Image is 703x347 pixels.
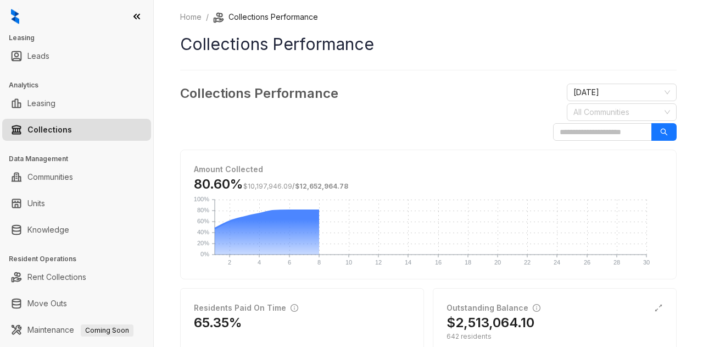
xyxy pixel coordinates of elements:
[213,11,318,23] li: Collections Performance
[295,182,348,190] span: $12,652,964.78
[27,119,72,141] a: Collections
[178,11,204,23] a: Home
[11,9,19,24] img: logo
[2,293,151,315] li: Move Outs
[654,304,663,312] span: expand-alt
[2,119,151,141] li: Collections
[197,229,209,235] text: 40%
[345,259,352,266] text: 10
[9,254,153,264] h3: Resident Operations
[405,259,411,266] text: 14
[288,259,291,266] text: 6
[194,302,298,314] div: Residents Paid On Time
[643,259,650,266] text: 30
[2,266,151,288] li: Rent Collections
[447,302,540,314] div: Outstanding Balance
[554,259,560,266] text: 24
[584,259,590,266] text: 26
[291,304,298,312] span: info-circle
[9,154,153,164] h3: Data Management
[435,259,442,266] text: 16
[533,304,540,312] span: info-circle
[317,259,321,266] text: 8
[9,33,153,43] h3: Leasing
[27,293,67,315] a: Move Outs
[180,84,338,103] h3: Collections Performance
[447,332,663,342] div: 642 residents
[206,11,209,23] li: /
[194,196,209,202] text: 100%
[2,319,151,341] li: Maintenance
[180,32,677,57] h1: Collections Performance
[2,166,151,188] li: Communities
[228,259,231,266] text: 2
[2,192,151,214] li: Units
[27,266,86,288] a: Rent Collections
[465,259,471,266] text: 18
[573,84,670,101] span: September 2025
[194,314,242,332] h2: 65.35%
[27,192,45,214] a: Units
[194,175,348,193] h3: 80.60%
[27,219,69,241] a: Knowledge
[27,92,55,114] a: Leasing
[2,219,151,241] li: Knowledge
[447,314,534,332] h2: $2,513,064.10
[27,45,49,67] a: Leads
[197,218,209,224] text: 60%
[524,259,531,266] text: 22
[9,80,153,90] h3: Analytics
[243,182,292,190] span: $10,197,946.09
[197,240,209,246] text: 20%
[2,92,151,114] li: Leasing
[243,182,348,190] span: /
[613,259,620,266] text: 28
[27,166,73,188] a: Communities
[258,259,261,266] text: 4
[81,324,133,337] span: Coming Soon
[197,207,209,213] text: 80%
[660,128,668,136] span: search
[375,259,382,266] text: 12
[2,45,151,67] li: Leads
[194,164,263,174] strong: Amount Collected
[200,251,209,257] text: 0%
[494,259,501,266] text: 20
